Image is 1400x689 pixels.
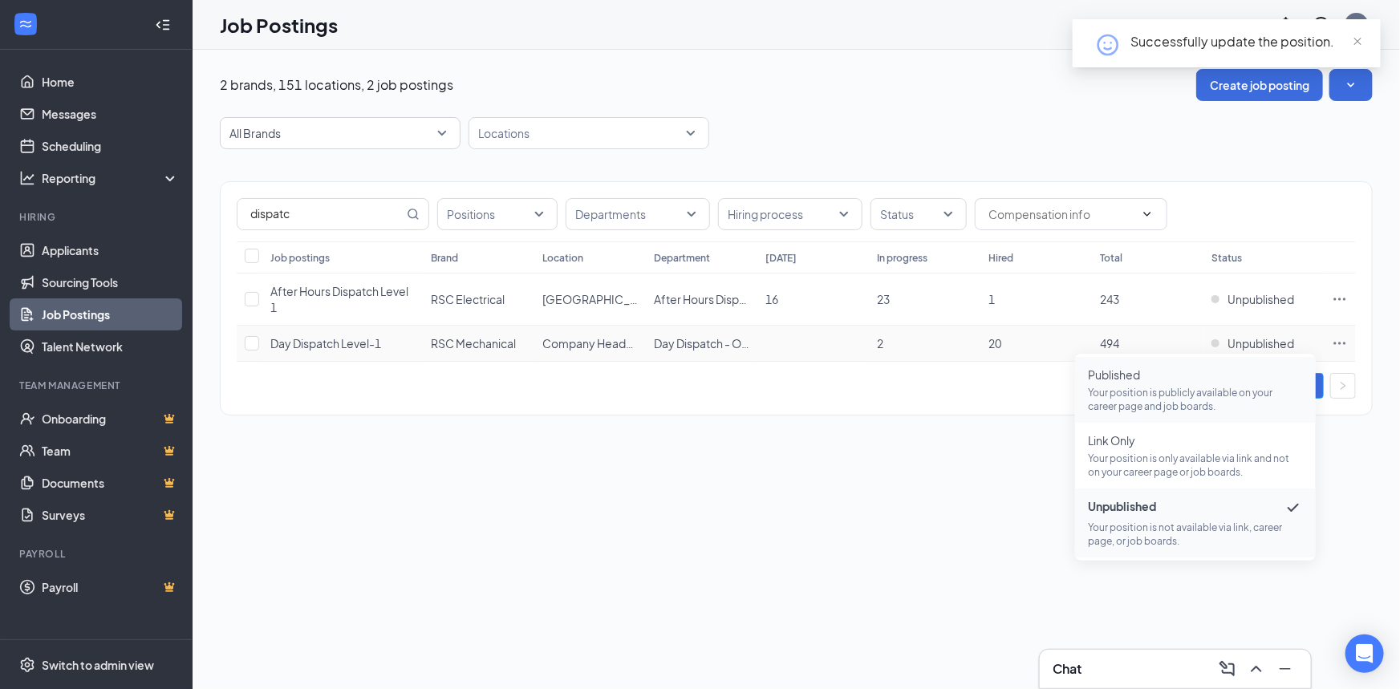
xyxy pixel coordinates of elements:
input: Compensation info [988,205,1134,223]
button: ChevronUp [1244,656,1269,682]
span: After Hours Dispatch - Office [654,292,806,306]
div: Hiring [19,210,176,224]
span: 243 [1100,292,1119,306]
td: Company Headquarters [534,326,646,362]
a: Scheduling [42,130,179,162]
svg: ChevronUp [1247,659,1266,679]
h3: Chat [1053,660,1081,678]
button: Minimize [1272,656,1298,682]
a: Home [42,66,179,98]
a: Messages [42,98,179,130]
a: Talent Network [42,330,179,363]
td: RSC Electrical [423,274,534,326]
p: Your position is publicly available on your career page and job boards. [1088,386,1303,413]
span: 494 [1100,336,1119,351]
span: [GEOGRAPHIC_DATA], [GEOGRAPHIC_DATA] [542,292,781,306]
div: Successfully update the position. [1130,32,1361,51]
span: Company Headquarters [542,336,671,351]
div: Team Management [19,379,176,392]
svg: Notifications [1276,15,1296,34]
input: Search job postings [237,199,404,229]
span: Day Dispatch Level-1 [270,336,381,351]
svg: Checkmark [1284,498,1303,517]
th: In progress [869,241,980,274]
svg: WorkstreamLogo [18,16,34,32]
span: Link Only [1088,432,1303,448]
svg: QuestionInfo [1312,15,1331,34]
div: MF [1350,18,1364,31]
div: Payroll [19,547,176,561]
div: Reporting [42,170,180,186]
button: SmallChevronDown [1329,69,1373,101]
svg: SmallChevronDown [1343,77,1359,93]
a: OnboardingCrown [42,403,179,435]
td: Day Dispatch - Office [646,326,757,362]
span: RSC Mechanical [431,336,516,351]
div: Department [654,251,710,265]
p: All Brands [229,125,281,141]
span: Unpublished [1228,291,1294,307]
span: Day Dispatch - Office [654,336,766,351]
div: Brand [431,251,458,265]
a: TeamCrown [42,435,179,467]
a: Sourcing Tools [42,266,179,298]
span: After Hours Dispatch Level 1 [270,284,408,314]
span: 16 [765,292,778,306]
button: ComposeMessage [1215,656,1240,682]
a: SurveysCrown [42,499,179,531]
span: 2 [877,336,883,351]
svg: Minimize [1276,659,1295,679]
div: Job postings [270,251,330,265]
td: After Hours Dispatch - Office [646,274,757,326]
h1: Job Postings [220,11,338,39]
th: Hired [980,241,1092,274]
span: 23 [877,292,890,306]
svg: ComposeMessage [1218,659,1237,679]
span: right [1338,381,1348,391]
div: Open Intercom Messenger [1345,634,1384,673]
p: Your position is only available via link and not on your career page or job boards. [1088,452,1303,479]
span: 1 [988,292,995,306]
svg: Settings [19,657,35,673]
svg: Collapse [155,17,171,33]
span: Unpublished [1228,335,1294,351]
span: 20 [988,336,1001,351]
a: DocumentsCrown [42,467,179,499]
div: Switch to admin view [42,657,154,673]
div: Location [542,251,583,265]
span: RSC Electrical [431,292,505,306]
svg: Ellipses [1332,335,1348,351]
th: Total [1092,241,1203,274]
button: right [1330,373,1356,399]
span: Published [1088,367,1303,383]
td: Sterling Heights, MI [534,274,646,326]
th: [DATE] [757,241,869,274]
span: Unpublished [1088,498,1303,517]
li: Next Page [1330,373,1356,399]
a: Job Postings [42,298,179,330]
svg: Ellipses [1332,291,1348,307]
svg: Analysis [19,170,35,186]
svg: ChevronDown [1141,208,1154,221]
td: RSC Mechanical [423,326,534,362]
th: Status [1203,241,1324,274]
svg: MagnifyingGlass [407,208,420,221]
a: Applicants [42,234,179,266]
p: Your position is not available via link, career page, or job boards. [1088,521,1303,548]
span: close [1352,36,1363,47]
svg: HappyFace [1095,32,1121,58]
button: Create job posting [1196,69,1323,101]
a: PayrollCrown [42,571,179,603]
p: 2 brands, 151 locations, 2 job postings [220,76,453,94]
